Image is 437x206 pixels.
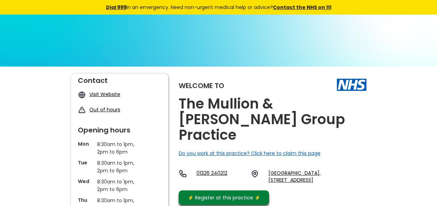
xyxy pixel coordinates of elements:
img: The NHS logo [337,79,366,91]
p: 8:30am to 1pm, 2pm to 6pm [97,159,142,174]
a: ⚡️ Register at this practice ⚡️ [179,190,269,205]
div: ⚡️ Register at this practice ⚡️ [184,194,264,201]
img: practice location icon [251,170,259,178]
p: 8:30am to 1pm, 2pm to 6pm [97,140,142,156]
a: 01326 240212 [196,170,245,183]
div: Contact [78,74,161,84]
a: Contact the NHS on 111 [273,4,331,11]
div: Welcome to [179,82,224,89]
p: 8:30am to 1pm, 2pm to 6pm [97,178,142,193]
p: Tue [78,159,94,166]
a: [GEOGRAPHIC_DATA], [STREET_ADDRESS] [268,170,366,183]
a: Out of hours [89,106,120,113]
h2: The Mullion & [PERSON_NAME] Group Practice [179,96,366,143]
div: Opening hours [78,123,161,134]
p: Thu [78,197,94,204]
div: in an emergency. Need non-urgent medical help or advice? [59,3,379,11]
a: Dial 999 [106,4,127,11]
p: Mon [78,140,94,147]
a: Do you work at this practice? Click here to claim this page [179,150,321,157]
img: globe icon [78,91,86,99]
p: Wed [78,178,94,185]
a: Visit Website [89,91,120,98]
img: exclamation icon [78,106,86,114]
img: telephone icon [179,170,187,178]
